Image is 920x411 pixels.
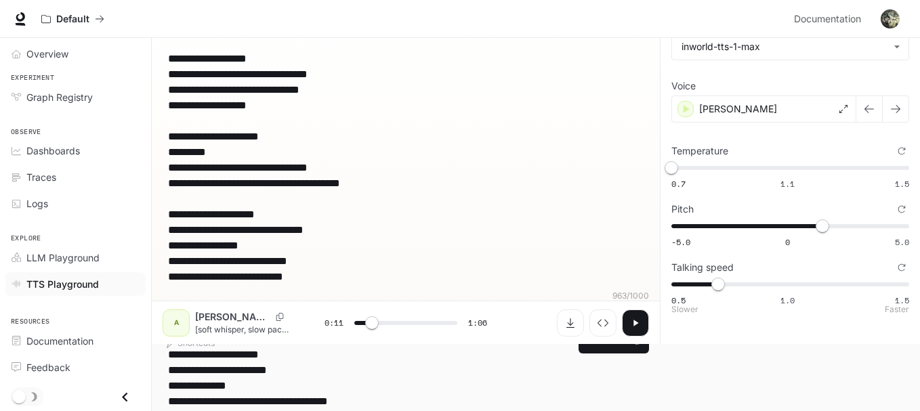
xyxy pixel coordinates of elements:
p: Slower [671,305,698,313]
button: Reset to default [894,144,909,158]
p: Temperature [671,146,728,156]
span: 0.7 [671,178,686,190]
div: inworld-tts-1-max [682,40,887,53]
a: TTS Playground [5,272,146,296]
span: Documentation [26,334,93,348]
span: Graph Registry [26,90,93,104]
button: All workspaces [35,5,110,33]
button: Copy Voice ID [270,313,289,321]
a: Logs [5,192,146,215]
span: Traces [26,170,56,184]
button: User avatar [877,5,904,33]
p: Voice [671,81,696,91]
span: 5.0 [895,236,909,248]
span: Documentation [794,11,861,28]
button: Download audio [557,309,584,337]
span: -5.0 [671,236,690,248]
span: 1:06 [468,316,487,330]
a: Graph Registry [5,85,146,109]
a: Dashboards [5,139,146,163]
span: TTS Playground [26,277,99,291]
a: Documentation [789,5,871,33]
p: [PERSON_NAME] [699,102,777,116]
span: 1.0 [780,295,795,306]
p: Faster [885,305,909,313]
a: LLM Playground [5,246,146,269]
img: User avatar [881,9,900,28]
p: [soft whisper, slow pace] Sometimes I fear… that life itself will punish me. That hidden traps ar... [195,324,292,335]
a: Documentation [5,329,146,353]
span: Overview [26,47,68,61]
span: LLM Playground [26,251,100,265]
button: Inspect [589,309,616,337]
div: A [165,312,187,334]
span: 0 [785,236,790,248]
p: [PERSON_NAME] [195,310,270,324]
span: 0.5 [671,295,686,306]
p: Pitch [671,204,694,214]
a: Overview [5,42,146,66]
span: 1.5 [895,295,909,306]
button: Reset to default [894,260,909,275]
button: Reset to default [894,202,909,217]
p: Default [56,14,89,25]
span: 1.1 [780,178,795,190]
a: Traces [5,165,146,189]
span: Logs [26,196,48,211]
span: 0:11 [325,316,343,330]
div: inworld-tts-1-max [672,34,908,60]
span: Dashboards [26,144,80,158]
span: 1.5 [895,178,909,190]
p: Talking speed [671,263,734,272]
